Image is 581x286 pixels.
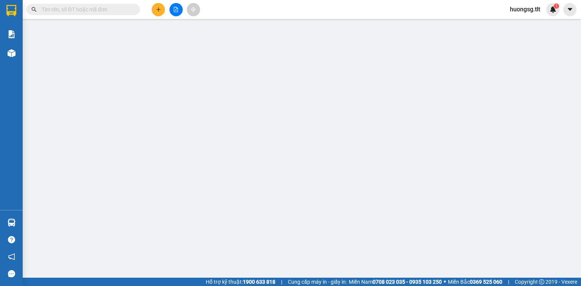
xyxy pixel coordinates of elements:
[550,6,556,13] img: icon-new-feature
[191,7,196,12] span: aim
[555,3,558,9] span: 1
[567,6,573,13] span: caret-down
[6,5,16,16] img: logo-vxr
[281,278,282,286] span: |
[563,3,576,16] button: caret-down
[448,278,502,286] span: Miền Bắc
[156,7,161,12] span: plus
[206,278,275,286] span: Hỗ trợ kỹ thuật:
[8,253,15,260] span: notification
[8,30,16,38] img: solution-icon
[288,278,347,286] span: Cung cấp máy in - giấy in:
[173,7,179,12] span: file-add
[444,280,446,283] span: ⚪️
[508,278,509,286] span: |
[152,3,165,16] button: plus
[8,219,16,227] img: warehouse-icon
[504,5,546,14] span: huongsg.tlt
[349,278,442,286] span: Miền Nam
[539,279,544,284] span: copyright
[8,236,15,243] span: question-circle
[8,49,16,57] img: warehouse-icon
[470,279,502,285] strong: 0369 525 060
[373,279,442,285] strong: 0708 023 035 - 0935 103 250
[42,5,131,14] input: Tìm tên, số ĐT hoặc mã đơn
[169,3,183,16] button: file-add
[243,279,275,285] strong: 1900 633 818
[31,7,37,12] span: search
[554,3,559,9] sup: 1
[8,270,15,277] span: message
[187,3,200,16] button: aim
